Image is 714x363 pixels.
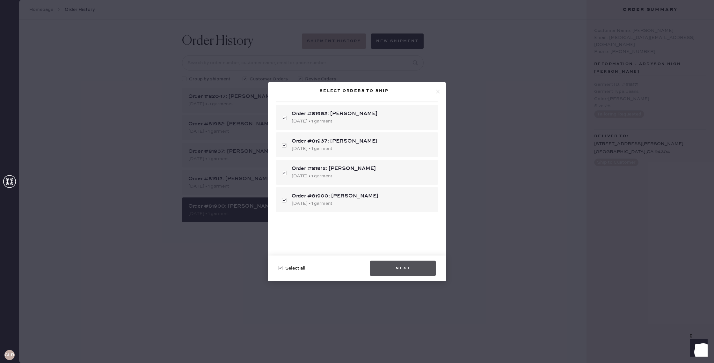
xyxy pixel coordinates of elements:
div: [DATE] • 1 garment [292,118,433,125]
h3: CLR [4,353,14,357]
div: Order #81900: [PERSON_NAME] [292,192,433,200]
span: Select all [285,265,305,272]
div: Order #81937: [PERSON_NAME] [292,137,433,145]
div: [DATE] • 1 garment [292,173,433,180]
div: [DATE] • 1 garment [292,145,433,152]
div: Order #81912: [PERSON_NAME] [292,165,433,173]
button: Next [370,261,436,276]
div: Select orders to ship [273,87,435,95]
iframe: Front Chat [684,334,711,362]
div: Order #81962: [PERSON_NAME] [292,110,433,118]
div: [DATE] • 1 garment [292,200,433,207]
